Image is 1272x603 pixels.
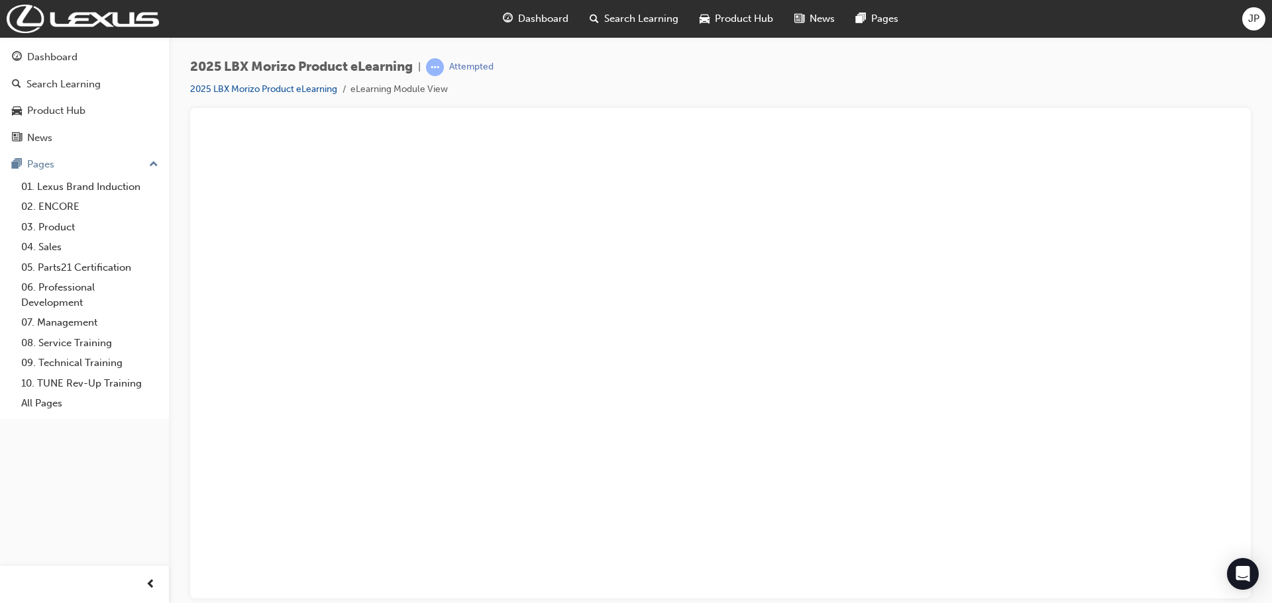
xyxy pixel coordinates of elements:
a: 02. ENCORE [16,197,164,217]
a: 05. Parts21 Certification [16,257,164,278]
span: pages-icon [856,11,866,27]
span: pages-icon [12,159,22,171]
div: Product Hub [27,103,85,118]
span: learningRecordVerb_ATTEMPT-icon [426,58,444,76]
li: eLearning Module View [350,82,448,97]
span: car-icon [700,11,710,27]
span: Search Learning [604,11,678,26]
div: Open Intercom Messenger [1227,558,1259,590]
a: Product Hub [5,99,164,123]
a: car-iconProduct Hub [689,5,784,32]
span: News [810,11,835,26]
span: Dashboard [518,11,568,26]
span: guage-icon [12,52,22,64]
div: Dashboard [27,50,78,65]
a: 03. Product [16,217,164,238]
a: search-iconSearch Learning [579,5,689,32]
span: news-icon [12,132,22,144]
a: Dashboard [5,45,164,70]
a: guage-iconDashboard [492,5,579,32]
span: | [418,60,421,75]
a: pages-iconPages [845,5,909,32]
img: Trak [7,5,159,33]
a: 09. Technical Training [16,353,164,373]
div: Pages [27,157,54,172]
span: prev-icon [146,577,156,593]
div: Search Learning [26,77,101,92]
a: All Pages [16,393,164,414]
span: 2025 LBX Morizo Product eLearning [190,60,413,75]
span: Product Hub [715,11,773,26]
span: car-icon [12,105,22,117]
div: Attempted [449,61,494,73]
a: News [5,126,164,150]
span: search-icon [590,11,599,27]
div: News [27,130,52,146]
span: up-icon [149,156,158,173]
button: Pages [5,152,164,177]
span: Pages [871,11,898,26]
a: Search Learning [5,72,164,97]
a: news-iconNews [784,5,845,32]
a: 01. Lexus Brand Induction [16,177,164,197]
span: guage-icon [503,11,513,27]
button: DashboardSearch LearningProduct HubNews [5,42,164,152]
a: 04. Sales [16,237,164,257]
span: search-icon [12,79,21,91]
a: 06. Professional Development [16,277,164,312]
a: 2025 LBX Morizo Product eLearning [190,83,337,95]
span: news-icon [794,11,804,27]
a: 07. Management [16,312,164,333]
button: JP [1242,7,1265,30]
a: 10. TUNE Rev-Up Training [16,373,164,394]
a: 08. Service Training [16,333,164,353]
span: JP [1248,11,1259,26]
